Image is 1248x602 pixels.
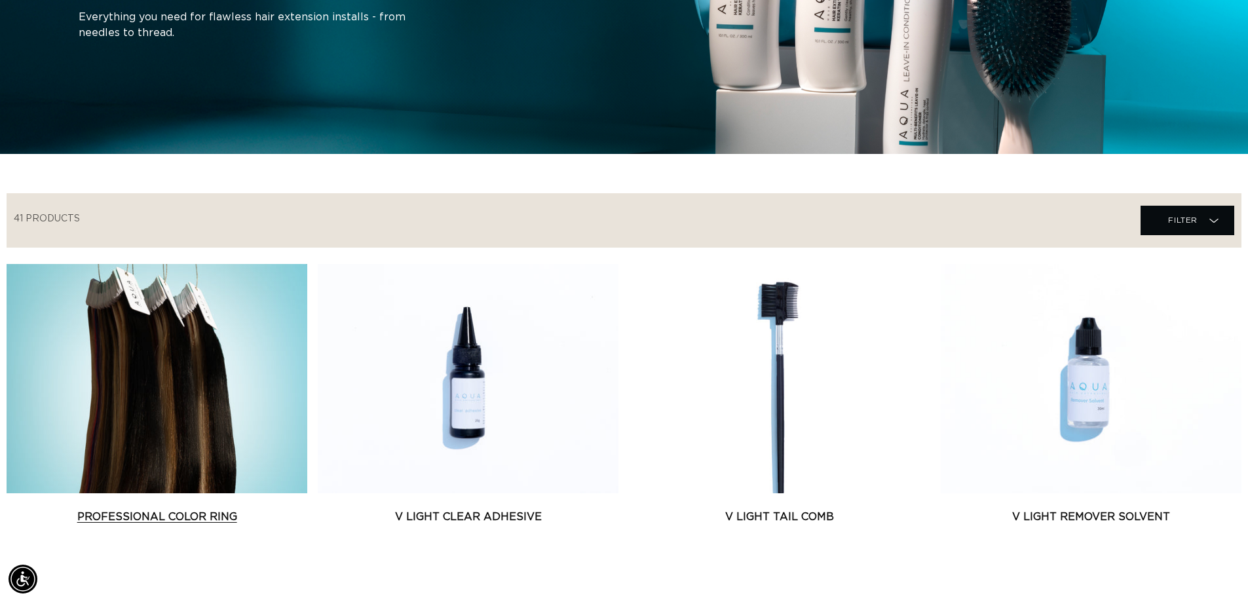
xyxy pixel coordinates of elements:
a: Professional Color Ring [7,509,307,525]
a: V Light Clear Adhesive [318,509,618,525]
a: V Light Remover Solvent [941,509,1241,525]
div: Accessibility Menu [9,565,37,593]
span: 41 products [14,214,80,223]
p: Everything you need for flawless hair extension installs - from needles to thread. [79,10,406,41]
a: V Light Tail Comb [630,509,930,525]
summary: Filter [1141,206,1234,235]
span: Filter [1168,208,1198,233]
